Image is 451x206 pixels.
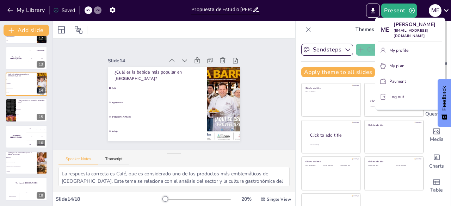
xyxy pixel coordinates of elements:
[438,79,451,127] button: Feedback - Show survey
[394,21,442,28] p: [PERSON_NAME]
[378,45,442,56] button: My profile
[389,47,408,54] p: My profile
[378,24,391,36] div: M E
[441,86,447,111] span: Feedback
[389,94,404,100] p: Log out
[389,63,404,69] p: My plan
[389,78,406,85] p: Payment
[378,60,442,71] button: My plan
[378,76,442,87] button: Payment
[394,28,442,39] p: [EMAIL_ADDRESS][DOMAIN_NAME]
[378,91,442,102] button: Log out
